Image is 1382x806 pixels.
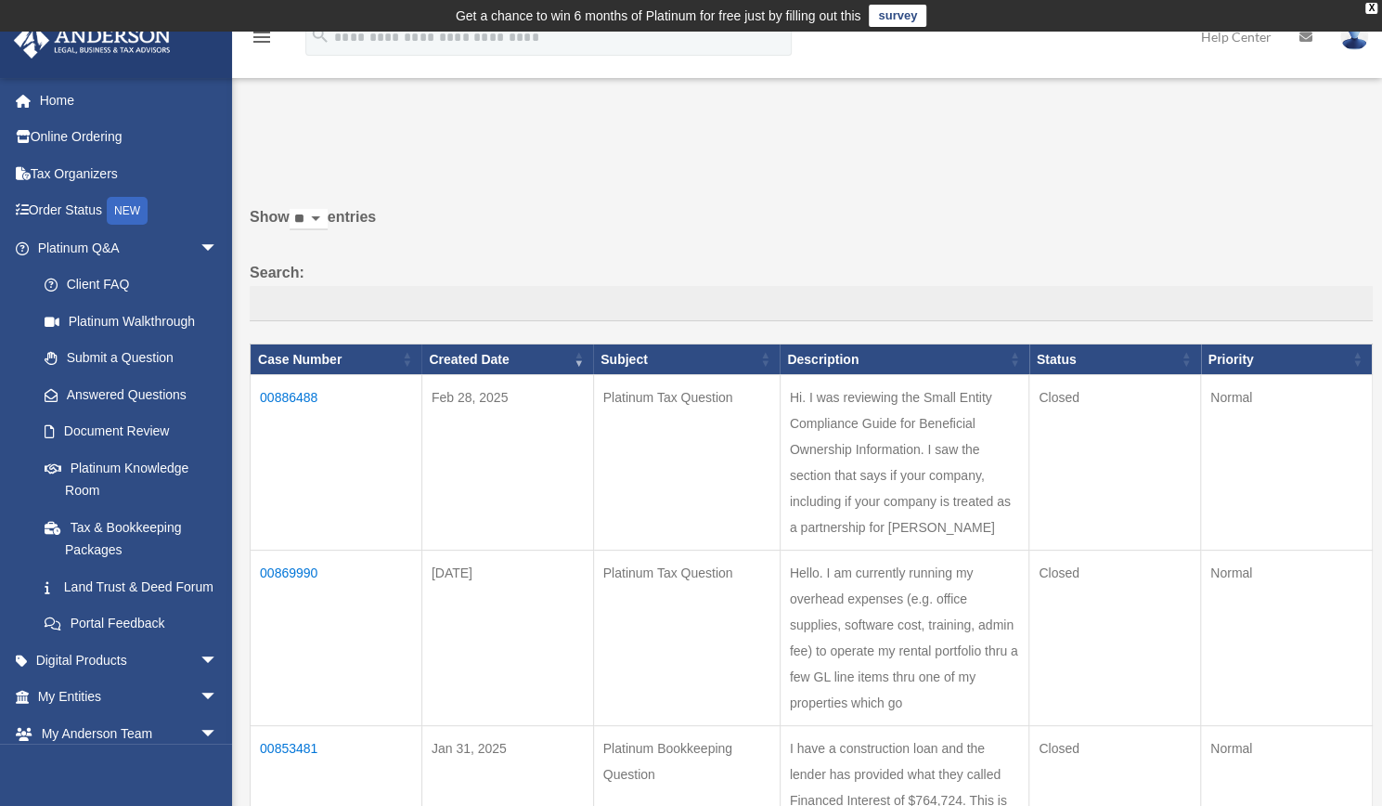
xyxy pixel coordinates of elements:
[107,197,148,225] div: NEW
[26,568,237,605] a: Land Trust & Deed Forum
[1029,551,1201,726] td: Closed
[13,119,246,156] a: Online Ordering
[780,344,1029,375] th: Description: activate to sort column ascending
[456,5,861,27] div: Get a chance to win 6 months of Platinum for free just by filling out this
[13,82,246,119] a: Home
[310,25,330,45] i: search
[593,551,780,726] td: Platinum Tax Question
[26,340,237,377] a: Submit a Question
[200,229,237,267] span: arrow_drop_down
[13,679,246,716] a: My Entitiesarrow_drop_down
[869,5,926,27] a: survey
[13,229,237,266] a: Platinum Q&Aarrow_drop_down
[593,344,780,375] th: Subject: activate to sort column ascending
[290,209,328,230] select: Showentries
[26,266,237,304] a: Client FAQ
[1029,375,1201,551] td: Closed
[421,551,593,726] td: [DATE]
[251,375,422,551] td: 00886488
[251,344,422,375] th: Case Number: activate to sort column ascending
[1201,375,1373,551] td: Normal
[26,376,227,413] a: Answered Questions
[26,509,237,568] a: Tax & Bookkeeping Packages
[13,155,246,192] a: Tax Organizers
[250,204,1373,249] label: Show entries
[250,286,1373,321] input: Search:
[593,375,780,551] td: Platinum Tax Question
[250,260,1373,321] label: Search:
[200,642,237,680] span: arrow_drop_down
[13,715,246,752] a: My Anderson Teamarrow_drop_down
[1365,3,1377,14] div: close
[26,449,237,509] a: Platinum Knowledge Room
[780,551,1029,726] td: Hello. I am currently running my overhead expenses (e.g. office supplies, software cost, training...
[251,26,273,48] i: menu
[8,22,176,58] img: Anderson Advisors Platinum Portal
[1201,344,1373,375] th: Priority: activate to sort column ascending
[26,413,237,450] a: Document Review
[26,303,237,340] a: Platinum Walkthrough
[421,344,593,375] th: Created Date: activate to sort column ascending
[251,32,273,48] a: menu
[251,551,422,726] td: 00869990
[780,375,1029,551] td: Hi. I was reviewing the Small Entity Compliance Guide for Beneficial Ownership Information. I saw...
[1029,344,1201,375] th: Status: activate to sort column ascending
[13,192,246,230] a: Order StatusNEW
[13,642,246,679] a: Digital Productsarrow_drop_down
[421,375,593,551] td: Feb 28, 2025
[1201,551,1373,726] td: Normal
[26,605,237,643] a: Portal Feedback
[1340,23,1368,50] img: User Pic
[200,679,237,717] span: arrow_drop_down
[200,715,237,753] span: arrow_drop_down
